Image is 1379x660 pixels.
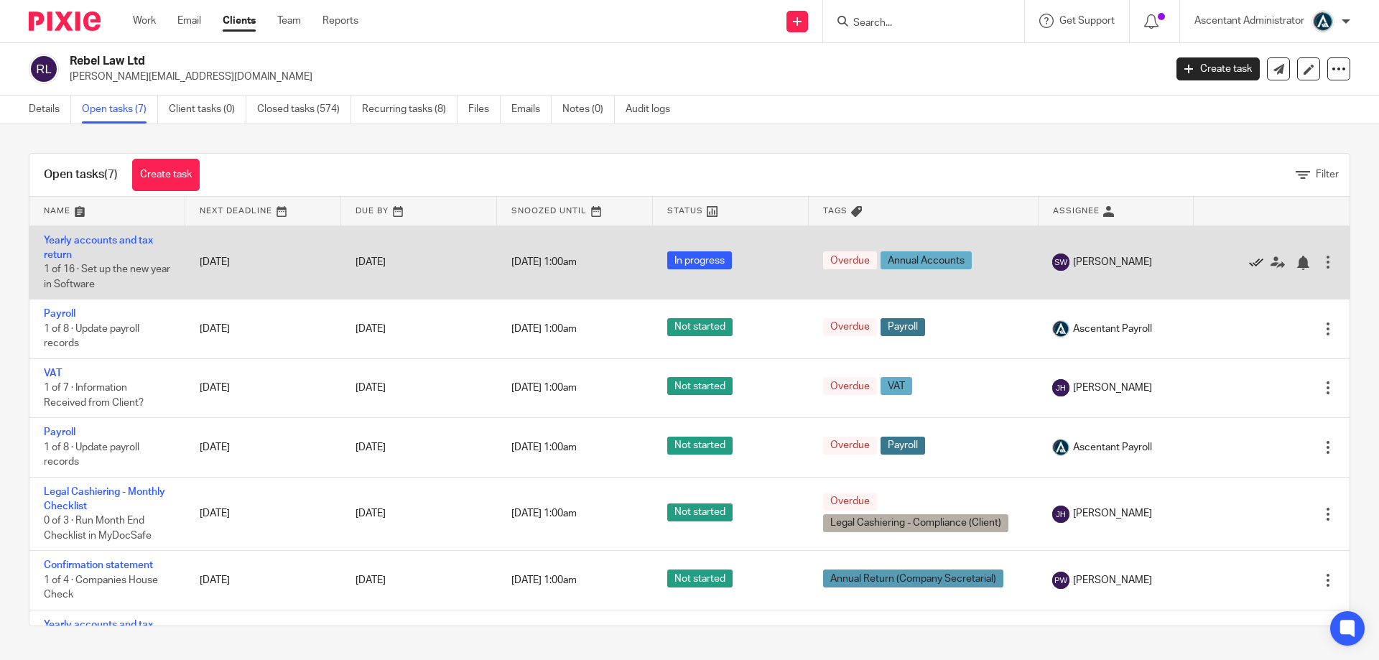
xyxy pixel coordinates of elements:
[1311,10,1334,33] img: Ascentant%20Round%20Only.png
[185,477,341,551] td: [DATE]
[70,54,938,69] h2: Rebel Law Ltd
[511,575,577,585] span: [DATE] 1:00am
[881,251,972,269] span: Annual Accounts
[881,437,925,455] span: Payroll
[667,503,733,521] span: Not started
[322,14,358,28] a: Reports
[44,487,165,511] a: Legal Cashiering - Monthly Checklist
[185,226,341,299] td: [DATE]
[44,309,75,319] a: Payroll
[511,324,577,334] span: [DATE] 1:00am
[1194,14,1304,28] p: Ascentant Administrator
[185,418,341,477] td: [DATE]
[1073,255,1152,269] span: [PERSON_NAME]
[823,570,1003,587] span: Annual Return (Company Secretarial)
[511,96,552,124] a: Emails
[44,442,139,468] span: 1 of 8 · Update payroll records
[44,324,139,349] span: 1 of 8 · Update payroll records
[356,442,386,452] span: [DATE]
[1052,439,1069,456] img: Ascentant%20Round%20Only.png
[511,442,577,452] span: [DATE] 1:00am
[823,377,877,395] span: Overdue
[177,14,201,28] a: Email
[356,509,386,519] span: [DATE]
[44,368,62,378] a: VAT
[511,207,587,215] span: Snoozed Until
[667,207,703,215] span: Status
[823,514,1008,532] span: Legal Cashiering - Compliance (Client)
[881,377,912,395] span: VAT
[133,14,156,28] a: Work
[44,167,118,182] h1: Open tasks
[562,96,615,124] a: Notes (0)
[626,96,681,124] a: Audit logs
[29,11,101,31] img: Pixie
[169,96,246,124] a: Client tasks (0)
[1176,57,1260,80] a: Create task
[823,437,877,455] span: Overdue
[44,575,158,600] span: 1 of 4 · Companies House Check
[823,318,877,336] span: Overdue
[70,70,1155,84] p: [PERSON_NAME][EMAIL_ADDRESS][DOMAIN_NAME]
[185,551,341,610] td: [DATE]
[185,299,341,358] td: [DATE]
[185,358,341,417] td: [DATE]
[104,169,118,180] span: (7)
[356,324,386,334] span: [DATE]
[667,570,733,587] span: Not started
[1073,506,1152,521] span: [PERSON_NAME]
[44,383,144,408] span: 1 of 7 · Information Received from Client?
[1052,572,1069,589] img: svg%3E
[852,17,981,30] input: Search
[44,427,75,437] a: Payroll
[511,509,577,519] span: [DATE] 1:00am
[1316,169,1339,180] span: Filter
[823,493,877,511] span: Overdue
[667,251,732,269] span: In progress
[362,96,458,124] a: Recurring tasks (8)
[223,14,256,28] a: Clients
[277,14,301,28] a: Team
[511,383,577,393] span: [DATE] 1:00am
[44,560,153,570] a: Confirmation statement
[29,54,59,84] img: svg%3E
[356,575,386,585] span: [DATE]
[132,159,200,191] a: Create task
[44,516,152,542] span: 0 of 3 · Run Month End Checklist in MyDocSafe
[511,257,577,267] span: [DATE] 1:00am
[356,383,386,393] span: [DATE]
[1059,16,1115,26] span: Get Support
[468,96,501,124] a: Files
[1073,573,1152,587] span: [PERSON_NAME]
[667,437,733,455] span: Not started
[667,377,733,395] span: Not started
[29,96,71,124] a: Details
[1052,379,1069,396] img: svg%3E
[82,96,158,124] a: Open tasks (7)
[1073,381,1152,395] span: [PERSON_NAME]
[1249,255,1271,269] a: Mark as done
[1073,440,1152,455] span: Ascentant Payroll
[667,318,733,336] span: Not started
[881,318,925,336] span: Payroll
[44,236,153,260] a: Yearly accounts and tax return
[1052,254,1069,271] img: svg%3E
[1052,506,1069,523] img: svg%3E
[44,264,170,289] span: 1 of 16 · Set up the new year in Software
[823,207,848,215] span: Tags
[1052,320,1069,338] img: Ascentant%20Round%20Only.png
[44,620,153,644] a: Yearly accounts and tax return
[1073,322,1152,336] span: Ascentant Payroll
[356,257,386,267] span: [DATE]
[257,96,351,124] a: Closed tasks (574)
[823,251,877,269] span: Overdue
